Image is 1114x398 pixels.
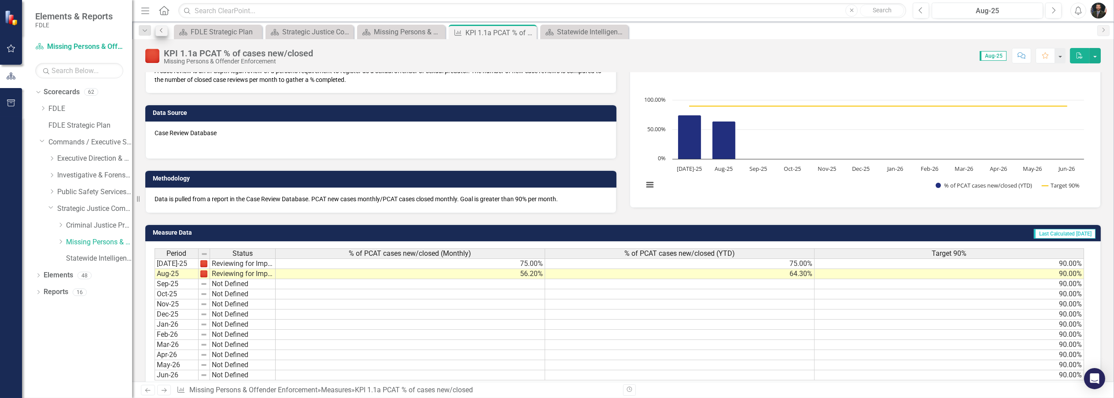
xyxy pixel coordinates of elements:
[210,340,276,350] td: Not Defined
[639,66,1088,199] svg: Interactive chart
[153,229,516,236] h3: Measure Data
[276,258,545,269] td: 75.00%
[155,330,199,340] td: Feb-26
[66,237,132,247] a: Missing Persons & Offender Enforcement
[155,289,199,299] td: Oct-25
[155,129,607,139] p: Case Review Database
[35,42,123,52] a: Missing Persons & Offender Enforcement
[155,350,199,360] td: Apr-26
[545,258,815,269] td: 75.00%
[200,311,207,318] img: 8DAGhfEEPCf229AAAAAElFTkSuQmCC
[678,115,701,159] path: Jul-25, 75. % of PCAT cases new/closed (YTD).
[815,258,1084,269] td: 90.00%
[860,4,904,17] button: Search
[155,66,607,84] p: A case review is an in-depth legal review of a person's requirement to register as a sexual offen...
[164,48,313,58] div: KPI 1.1a PCAT % of cases new/closed
[980,51,1007,61] span: Aug-25
[712,121,736,159] path: Aug-25, 64.3. % of PCAT cases new/closed (YTD).
[200,331,207,338] img: 8DAGhfEEPCf229AAAAAElFTkSuQmCC
[73,288,87,296] div: 16
[815,340,1084,350] td: 90.00%
[852,165,870,173] text: Dec-25
[624,250,735,258] span: % of PCAT cases new/closed (YTD)
[210,299,276,310] td: Not Defined
[200,341,207,348] img: 8DAGhfEEPCf229AAAAAElFTkSuQmCC
[189,386,317,394] a: Missing Persons & Offender Enforcement
[153,110,612,116] h3: Data Source
[815,299,1084,310] td: 90.00%
[210,330,276,340] td: Not Defined
[815,310,1084,320] td: 90.00%
[815,269,1084,279] td: 90.00%
[200,270,207,277] img: DxoheXUOvkpYAAAAAElFTkSuQmCC
[936,181,1033,189] button: Show % of PCAT cases new/closed (YTD)
[359,26,443,37] a: Missing Persons & Offender Enforcement Landing Page
[465,27,535,38] div: KPI 1.1a PCAT % of cases new/closed
[145,49,159,63] img: Reviewing for Improvement
[232,250,253,258] span: Status
[932,250,966,258] span: Target 90%
[66,254,132,264] a: Statewide Intelligence
[35,11,113,22] span: Elements & Reports
[818,165,836,173] text: Nov-25
[1084,368,1105,389] div: Open Intercom Messenger
[210,269,276,279] td: Reviewing for Improvement
[57,204,132,214] a: Strategic Justice Command
[1034,229,1096,239] span: Last Calculated [DATE]
[77,272,92,279] div: 48
[932,3,1043,18] button: Aug-25
[164,58,313,65] div: Missing Persons & Offender Enforcement
[815,330,1084,340] td: 90.00%
[57,170,132,181] a: Investigative & Forensic Services Command
[873,7,892,14] span: Search
[210,360,276,370] td: Not Defined
[200,372,207,379] img: 8DAGhfEEPCf229AAAAAElFTkSuQmCC
[155,299,199,310] td: Nov-25
[557,26,626,37] div: Statewide Intelligence Landing Page
[688,104,1069,108] g: Target 90%, series 2 of 2. Line with 12 data points.
[1023,165,1042,173] text: May-26
[44,87,80,97] a: Scorecards
[200,361,207,369] img: 8DAGhfEEPCf229AAAAAElFTkSuQmCC
[200,351,207,358] img: 8DAGhfEEPCf229AAAAAElFTkSuQmCC
[210,258,276,269] td: Reviewing for Improvement
[715,165,733,173] text: Aug-25
[48,137,132,147] a: Commands / Executive Support Branch
[44,270,73,280] a: Elements
[210,310,276,320] td: Not Defined
[749,165,767,173] text: Sep-25
[155,320,199,330] td: Jan-26
[178,3,906,18] input: Search ClearPoint...
[815,279,1084,289] td: 90.00%
[990,165,1007,173] text: Apr-26
[677,165,702,173] text: [DATE]-25
[644,96,666,103] text: 100.00%
[155,279,199,289] td: Sep-25
[44,287,68,297] a: Reports
[57,187,132,197] a: Public Safety Services Command
[35,63,123,78] input: Search Below...
[201,251,208,258] img: 8DAGhfEEPCf229AAAAAElFTkSuQmCC
[542,26,626,37] a: Statewide Intelligence Landing Page
[935,6,1040,16] div: Aug-25
[177,385,616,395] div: » »
[200,280,207,287] img: 8DAGhfEEPCf229AAAAAElFTkSuQmCC
[155,340,199,350] td: Mar-26
[200,301,207,308] img: 8DAGhfEEPCf229AAAAAElFTkSuQmCC
[1091,3,1107,18] button: John McClellan
[57,154,132,164] a: Executive Direction & Business Support
[921,165,938,173] text: Feb-26
[545,269,815,279] td: 64.30%
[66,221,132,231] a: Criminal Justice Professionalism, Standards & Training Services
[210,279,276,289] td: Not Defined
[647,125,666,133] text: 50.00%
[200,260,207,267] img: DxoheXUOvkpYAAAAAElFTkSuQmCC
[210,350,276,360] td: Not Defined
[1058,165,1075,173] text: Jun-26
[200,291,207,298] img: 8DAGhfEEPCf229AAAAAElFTkSuQmCC
[176,26,260,37] a: FDLE Strategic Plan
[155,360,199,370] td: May-26
[4,10,20,26] img: ClearPoint Strategy
[191,26,260,37] div: FDLE Strategic Plan
[84,88,98,96] div: 62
